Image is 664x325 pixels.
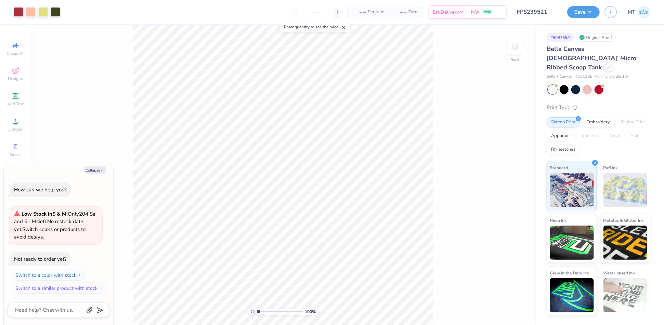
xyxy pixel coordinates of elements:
[575,74,592,80] span: # 1012BE
[547,33,574,42] div: # 508765A
[368,9,385,16] span: Per Item
[603,173,648,207] img: Puff Ink
[393,9,406,16] span: – –
[22,211,68,217] strong: Low Stock in S & M :
[547,104,650,111] div: Print Type
[512,5,562,19] input: Untitled Design
[433,9,459,16] span: Est. Delivery
[547,45,636,71] span: Bella Canvas [DEMOGRAPHIC_DATA]' Micro Ribbed Scoop Tank
[12,283,107,294] button: Switch to a similar product with stock
[550,173,594,207] img: Standard
[577,33,616,42] div: Original Proof
[603,217,644,224] span: Metallic & Glitter Ink
[547,117,580,127] div: Screen Print
[550,269,589,276] span: Glow in the Dark Ink
[627,131,643,141] div: Foil
[280,22,350,32] div: Enter quantity to see the price.
[10,152,21,157] span: Greek
[637,5,650,19] img: Michelle Tapire
[8,51,24,56] span: Image AI
[576,131,603,141] div: Transfers
[550,226,594,260] img: Neon Ink
[7,101,24,107] span: Add Text
[83,166,106,174] button: Collapse
[508,40,522,53] img: Back
[352,9,366,16] span: – –
[547,131,574,141] div: Applique
[99,286,103,290] img: Switch to a similar product with stock
[305,309,316,315] span: 100 %
[8,76,23,81] span: Designs
[603,269,635,276] span: Water based Ink
[14,256,67,262] div: Not ready to order yet?
[547,145,580,155] div: Rhinestones
[483,10,491,14] span: FREE
[14,211,95,241] span: Only 204 Ss and 61 Ms left. Switch colors or products to avoid delays.
[550,164,568,171] span: Standard
[303,6,330,18] input: – –
[550,217,567,224] span: Neon Ink
[12,270,86,281] button: Switch to a color with stock
[595,74,629,80] span: Minimum Order: 12 +
[582,117,614,127] div: Embroidery
[567,6,600,18] button: Save
[14,218,83,233] span: No restock date yet.
[603,278,648,312] img: Water based Ink
[603,226,648,260] img: Metallic & Glitter Ink
[510,57,519,63] div: Back
[408,9,419,16] span: Total
[78,273,82,277] img: Switch to a color with stock
[616,117,650,127] div: Digital Print
[628,8,635,16] span: MT
[606,131,625,141] div: Vinyl
[14,186,67,193] div: How can we help you?
[628,5,650,19] a: MT
[9,126,22,132] span: Upload
[471,9,479,16] span: N/A
[547,74,572,80] span: Bella + Canvas
[550,278,594,312] img: Glow in the Dark Ink
[603,164,618,171] span: Puff Ink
